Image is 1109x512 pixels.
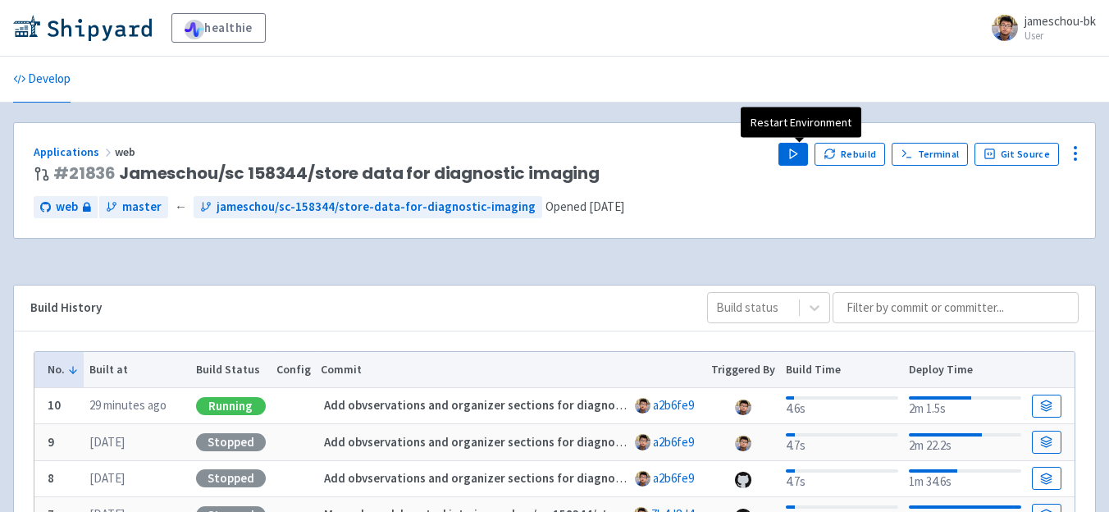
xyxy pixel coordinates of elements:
strong: Add obvservations and organizer sections for diagnostic imaging [324,434,682,450]
button: No. [48,361,79,378]
b: 8 [48,470,54,486]
small: User [1025,30,1096,41]
div: Stopped [196,433,266,451]
a: jameschou/sc-158344/store-data-for-diagnostic-imaging [194,196,542,218]
a: Terminal [892,143,968,166]
div: Stopped [196,469,266,487]
time: [DATE] [89,470,125,486]
a: a2b6fe9 [653,397,694,413]
div: 4.7s [786,466,898,491]
b: 10 [48,397,61,413]
div: 2m 22.2s [909,430,1021,455]
strong: Add obvservations and organizer sections for diagnostic imaging [324,470,682,486]
th: Built at [84,352,190,388]
div: Running [196,397,266,415]
strong: Add obvservations and organizer sections for diagnostic imaging [324,397,682,413]
a: Git Source [974,143,1059,166]
span: web [56,198,78,217]
a: healthie [171,13,266,43]
a: Develop [13,57,71,103]
span: master [122,198,162,217]
span: Opened [545,199,624,214]
a: master [99,196,168,218]
span: Jameschou/sc 158344/store data for diagnostic imaging [53,164,600,183]
time: 29 minutes ago [89,397,167,413]
div: 1m 34.6s [909,466,1021,491]
a: a2b6fe9 [653,470,694,486]
img: Shipyard logo [13,15,152,41]
th: Deploy Time [903,352,1026,388]
span: jameschou-bk [1025,13,1096,29]
b: 9 [48,434,54,450]
a: #21836 [53,162,116,185]
th: Build Status [190,352,271,388]
div: 2m 1.5s [909,393,1021,418]
th: Commit [316,352,706,388]
div: Build History [30,299,681,318]
a: web [34,196,98,218]
div: 4.6s [786,393,898,418]
span: ← [175,198,187,217]
a: Build Details [1032,431,1061,454]
th: Config [271,352,316,388]
time: [DATE] [89,434,125,450]
span: web [115,144,138,159]
th: Triggered By [706,352,781,388]
input: Filter by commit or committer... [833,292,1079,323]
a: Build Details [1032,467,1061,490]
a: jameschou-bk User [982,15,1096,41]
time: [DATE] [589,199,624,214]
button: Play [778,143,808,166]
div: 4.7s [786,430,898,455]
a: Applications [34,144,115,159]
th: Build Time [780,352,903,388]
a: a2b6fe9 [653,434,694,450]
span: jameschou/sc-158344/store-data-for-diagnostic-imaging [217,198,536,217]
a: Build Details [1032,395,1061,418]
button: Rebuild [815,143,885,166]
